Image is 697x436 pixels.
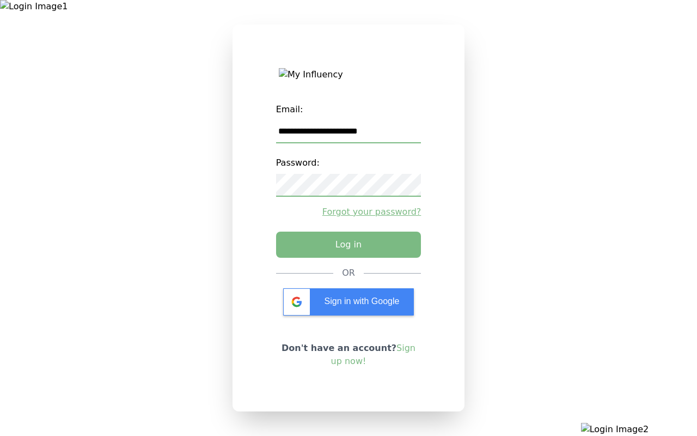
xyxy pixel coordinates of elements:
[276,342,421,368] p: Don't have an account?
[581,423,697,436] img: Login Image2
[279,68,418,81] img: My Influency
[342,267,355,280] div: OR
[276,205,421,219] a: Forgot your password?
[276,152,421,174] label: Password:
[276,232,421,258] button: Log in
[276,99,421,120] label: Email:
[325,296,400,306] span: Sign in with Google
[283,288,414,316] div: Sign in with Google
